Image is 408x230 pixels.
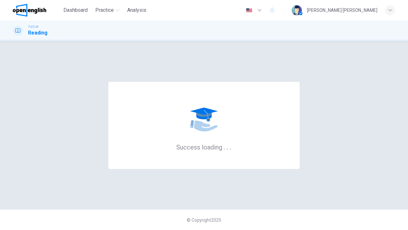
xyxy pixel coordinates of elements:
h6: Success loading [176,143,232,151]
span: © Copyright 2025 [187,218,221,223]
h1: Reading [28,29,47,37]
img: Profile picture [292,5,302,15]
button: Analysis [125,4,149,16]
h6: . [229,141,232,152]
span: Dashboard [63,6,88,14]
a: OpenEnglish logo [13,4,61,17]
img: OpenEnglish logo [13,4,46,17]
h6: . [226,141,229,152]
h6: . [223,141,225,152]
span: Practice [95,6,114,14]
span: TOEFL® [28,25,38,29]
span: Analysis [127,6,146,14]
button: Practice [93,4,122,16]
div: [PERSON_NAME] [PERSON_NAME] [307,6,377,14]
img: en [245,8,253,13]
button: Dashboard [61,4,90,16]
